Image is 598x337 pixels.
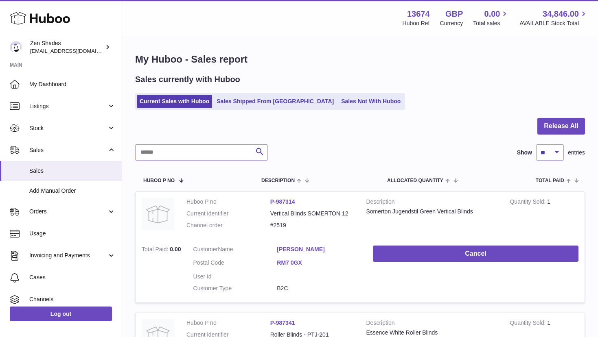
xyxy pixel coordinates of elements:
button: Cancel [373,246,578,262]
a: 34,846.00 AVAILABLE Stock Total [519,9,588,27]
a: Current Sales with Huboo [137,95,212,108]
span: Add Manual Order [29,187,116,195]
span: Listings [29,102,107,110]
a: RM7 0GX [277,259,361,267]
strong: Description [366,319,498,329]
strong: Description [366,198,498,208]
td: 1 [504,192,585,239]
div: Currency [440,20,463,27]
dd: #2519 [270,222,354,229]
span: AVAILABLE Stock Total [519,20,588,27]
div: Somerton Jugendstil Green Vertical Blinds [366,208,498,215]
a: Log out [10,307,112,321]
div: Essence White Roller Blinds [366,329,498,337]
img: no-photo.jpg [142,198,174,230]
a: P-987314 [270,198,295,205]
span: [EMAIL_ADDRESS][DOMAIN_NAME] [30,48,120,54]
dt: Current identifier [186,210,270,217]
span: Sales [29,167,116,175]
h1: My Huboo - Sales report [135,53,585,66]
dt: Huboo P no [186,319,270,327]
span: Total sales [473,20,509,27]
img: hristo@zenshades.co.uk [10,41,22,53]
dd: Vertical Blinds SOMERTON 12 [270,210,354,217]
span: Stock [29,124,107,132]
span: entries [568,149,585,157]
span: Invoicing and Payments [29,252,107,259]
strong: GBP [445,9,463,20]
span: Channels [29,296,116,303]
div: Zen Shades [30,39,103,55]
strong: Quantity Sold [510,320,547,328]
dt: Name [193,246,277,255]
button: Release All [537,118,585,135]
span: Usage [29,230,116,237]
dt: Postal Code [193,259,277,269]
dt: Customer Type [193,285,277,292]
span: Cases [29,274,116,281]
dt: Channel order [186,222,270,229]
div: Huboo Ref [403,20,430,27]
a: P-987341 [270,320,295,326]
dt: Huboo P no [186,198,270,206]
span: 0.00 [484,9,500,20]
strong: 13674 [407,9,430,20]
a: Sales Not With Huboo [338,95,403,108]
span: Description [261,178,295,183]
strong: Quantity Sold [510,198,547,207]
span: 34,846.00 [543,9,579,20]
h2: Sales currently with Huboo [135,74,240,85]
span: 0.00 [170,246,181,252]
span: Sales [29,146,107,154]
a: 0.00 Total sales [473,9,509,27]
span: Huboo P no [143,178,175,183]
span: ALLOCATED Quantity [387,178,443,183]
a: Sales Shipped From [GEOGRAPHIC_DATA] [214,95,337,108]
span: Total paid [536,178,564,183]
a: [PERSON_NAME] [277,246,361,253]
span: Orders [29,208,107,215]
strong: Total Paid [142,246,170,254]
span: Customer [193,246,218,252]
dd: B2C [277,285,361,292]
span: My Dashboard [29,80,116,88]
dt: User Id [193,273,277,280]
label: Show [517,149,532,157]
